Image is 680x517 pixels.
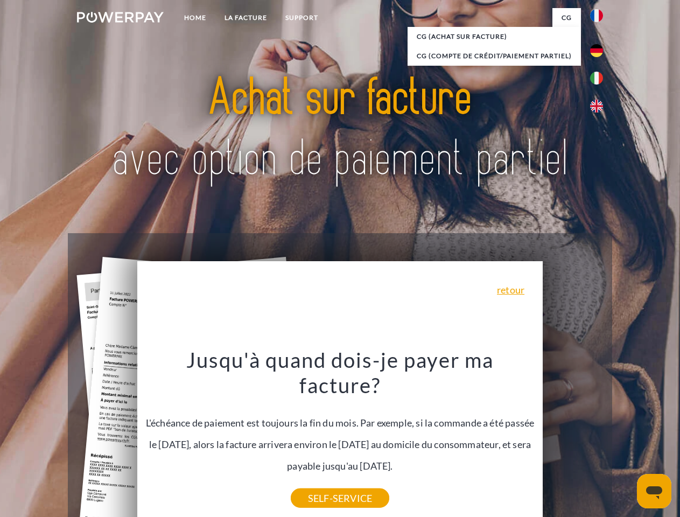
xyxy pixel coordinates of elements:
[590,9,603,22] img: fr
[144,347,537,498] div: L'échéance de paiement est toujours la fin du mois. Par exemple, si la commande a été passée le [...
[408,27,581,46] a: CG (achat sur facture)
[144,347,537,399] h3: Jusqu'à quand dois-je payer ma facture?
[590,72,603,85] img: it
[637,474,671,508] iframe: Bouton de lancement de la fenêtre de messagerie
[590,100,603,113] img: en
[276,8,327,27] a: Support
[291,488,389,508] a: SELF-SERVICE
[497,285,524,295] a: retour
[103,52,577,206] img: title-powerpay_fr.svg
[77,12,164,23] img: logo-powerpay-white.svg
[215,8,276,27] a: LA FACTURE
[175,8,215,27] a: Home
[590,44,603,57] img: de
[552,8,581,27] a: CG
[408,46,581,66] a: CG (Compte de crédit/paiement partiel)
